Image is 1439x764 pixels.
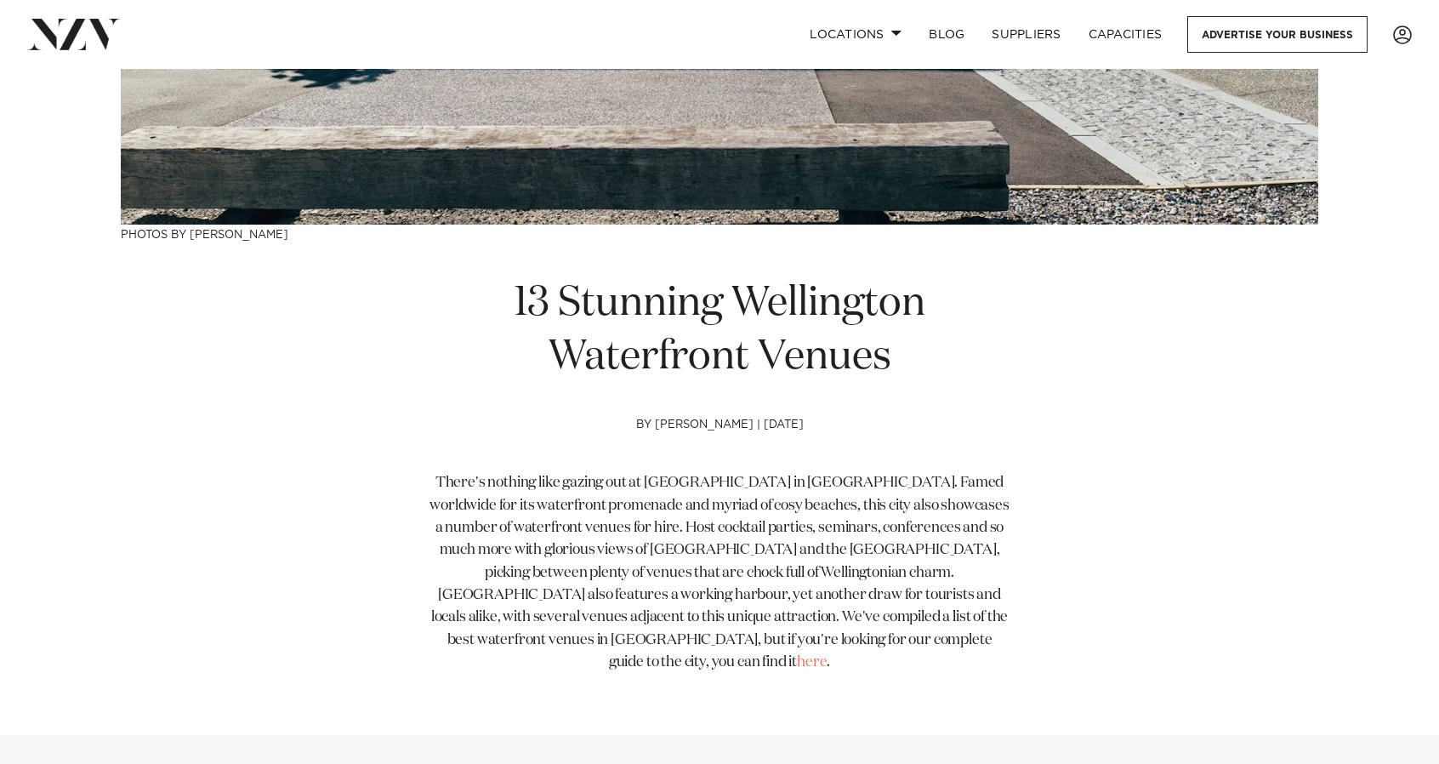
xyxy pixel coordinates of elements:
[429,419,1010,473] h4: by [PERSON_NAME] | [DATE]
[429,277,1010,385] h1: 13 Stunning Wellington Waterfront Venues
[797,655,827,670] a: here
[1187,16,1368,53] a: Advertise your business
[27,19,120,49] img: nzv-logo.png
[121,225,1318,242] h3: Photos by [PERSON_NAME]
[915,16,978,53] a: BLOG
[429,472,1010,674] p: There's nothing like gazing out at [GEOGRAPHIC_DATA] in [GEOGRAPHIC_DATA]. Famed worldwide for it...
[1075,16,1176,53] a: Capacities
[796,16,915,53] a: Locations
[978,16,1074,53] a: SUPPLIERS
